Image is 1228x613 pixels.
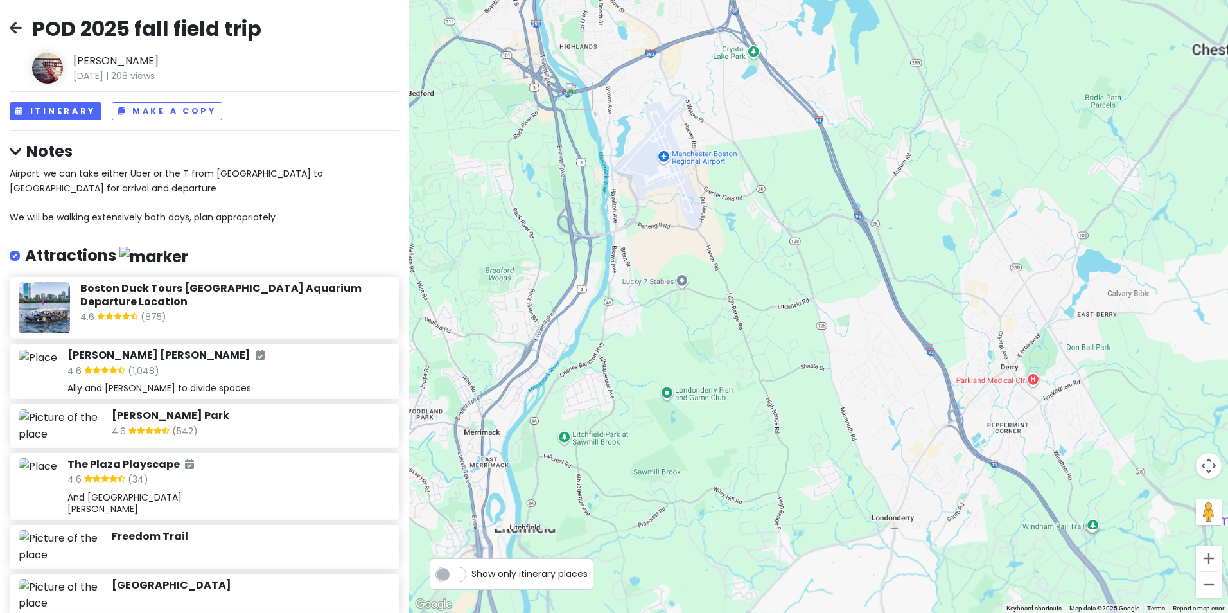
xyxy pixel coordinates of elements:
span: (34) [128,472,148,489]
div: And [GEOGRAPHIC_DATA] [PERSON_NAME] [67,492,390,515]
span: 4.6 [67,472,84,489]
img: Picture of the place [19,282,70,333]
i: Added to itinerary [256,350,265,360]
img: Author [32,53,63,84]
button: Drag Pegman onto the map to open Street View [1196,499,1222,525]
span: 4.6 [112,424,128,441]
img: Picture of the place [19,530,101,563]
h6: [PERSON_NAME] [PERSON_NAME] [67,349,265,362]
span: [DATE] 208 views [73,69,261,83]
h6: The Plaza Playscape [67,458,194,472]
a: Report a map error [1173,605,1224,612]
div: Heritage on The Merrimack [565,82,593,110]
button: Keyboard shortcuts [1006,604,1062,613]
img: Place [19,458,57,475]
img: Picture of the place [19,409,101,442]
button: Map camera controls [1196,453,1222,479]
button: Make a Copy [112,102,222,121]
span: 4.6 [67,364,84,380]
h6: [PERSON_NAME] Park [112,409,390,423]
button: Zoom out [1196,572,1222,598]
button: Zoom in [1196,546,1222,571]
span: Airport: we can take either Uber or the T from [GEOGRAPHIC_DATA] to [GEOGRAPHIC_DATA] for arrival... [10,167,326,223]
span: (1,048) [128,364,159,380]
h6: Boston Duck Tours [GEOGRAPHIC_DATA] Aquarium Departure Location [80,282,390,309]
span: Map data ©2025 Google [1069,605,1139,612]
h6: [GEOGRAPHIC_DATA] [112,579,390,592]
img: marker [119,247,188,267]
h4: Notes [10,141,399,161]
h6: Freedom Trail [112,530,390,544]
i: Added to itinerary [185,459,194,469]
span: | [106,69,109,82]
a: Open this area in Google Maps (opens a new window) [412,596,455,613]
h4: Attractions [25,245,188,267]
div: Ally and [PERSON_NAME] to divide spaces [67,382,390,394]
span: [PERSON_NAME] [73,53,261,69]
img: Picture of the place [19,579,101,612]
img: Google [412,596,455,613]
button: Itinerary [10,102,101,121]
span: Show only itinerary places [471,567,588,581]
a: Terms (opens in new tab) [1147,605,1165,612]
span: (875) [141,310,166,326]
span: (542) [172,424,198,441]
h2: POD 2025 fall field trip [32,15,261,42]
img: Place [19,350,57,366]
span: 4.6 [80,310,97,326]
